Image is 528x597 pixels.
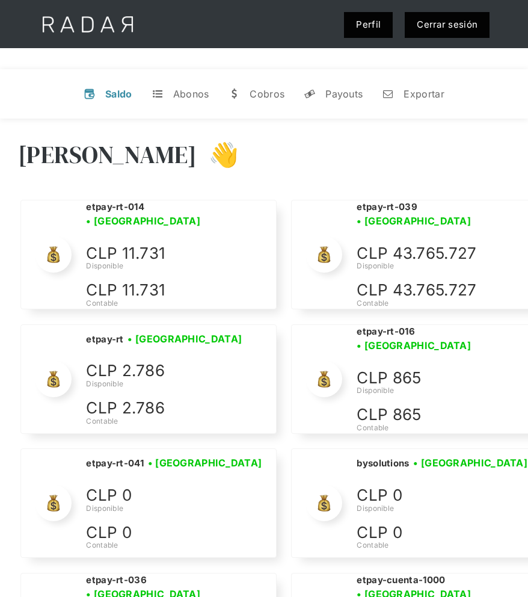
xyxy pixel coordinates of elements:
[86,520,266,545] p: CLP 0
[86,277,266,303] p: CLP 11.731
[86,503,266,514] div: Disponible
[344,12,393,38] a: Perfil
[405,12,490,38] a: Cerrar sesión
[86,379,266,389] div: Disponible
[250,88,284,100] div: Cobros
[357,338,471,353] h3: • [GEOGRAPHIC_DATA]
[304,88,316,100] div: y
[357,574,445,586] h2: etpay-cuenta-1000
[86,201,144,213] h2: etpay-rt-014
[86,483,266,508] p: CLP 0
[86,333,123,345] h2: etpay-rt
[86,540,266,551] div: Contable
[357,457,409,469] h2: bysolutions
[86,395,266,421] p: CLP 2.786
[197,140,239,170] h3: 👋
[86,298,266,309] div: Contable
[105,88,132,100] div: Saldo
[325,88,363,100] div: Payouts
[357,326,415,338] h2: etpay-rt-016
[382,88,394,100] div: n
[86,261,266,271] div: Disponible
[404,88,444,100] div: Exportar
[86,214,200,228] h3: • [GEOGRAPHIC_DATA]
[18,140,197,170] h3: [PERSON_NAME]
[413,456,527,470] h3: • [GEOGRAPHIC_DATA]
[86,358,266,383] p: CLP 2.786
[86,457,144,469] h2: etpay-rt-041
[148,456,262,470] h3: • [GEOGRAPHIC_DATA]
[357,214,471,228] h3: • [GEOGRAPHIC_DATA]
[228,88,240,100] div: w
[152,88,164,100] div: t
[173,88,209,100] div: Abonos
[357,201,417,213] h2: etpay-rt-039
[86,416,266,427] div: Contable
[127,332,242,346] h3: • [GEOGRAPHIC_DATA]
[86,574,147,586] h2: etpay-rt-036
[84,88,96,100] div: v
[86,241,266,266] p: CLP 11.731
